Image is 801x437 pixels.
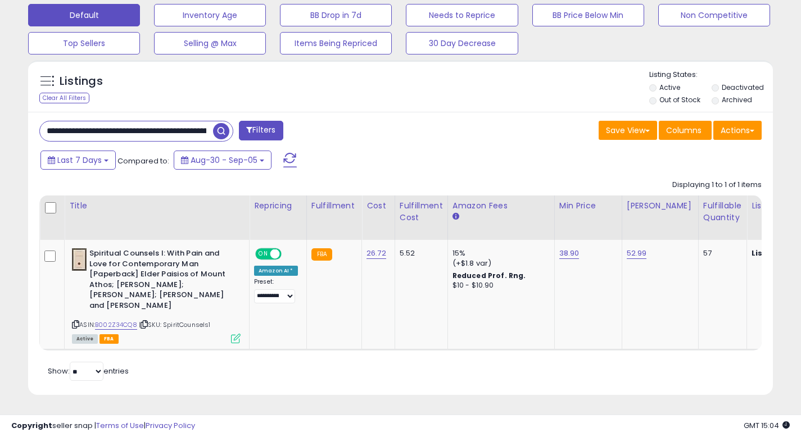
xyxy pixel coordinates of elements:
[146,420,195,431] a: Privacy Policy
[452,281,546,290] div: $10 - $10.90
[95,320,137,330] a: B002Z34CQ8
[744,420,790,431] span: 2025-09-14 15:04 GMT
[452,212,459,222] small: Amazon Fees.
[722,95,752,104] label: Archived
[722,83,764,92] label: Deactivated
[72,334,98,344] span: All listings currently available for purchase on Amazon
[254,266,298,276] div: Amazon AI *
[703,248,738,258] div: 57
[599,121,657,140] button: Save View
[191,154,257,166] span: Aug-30 - Sep-05
[11,420,52,431] strong: Copyright
[666,125,702,136] span: Columns
[280,249,298,259] span: OFF
[406,32,518,54] button: 30 Day Decrease
[452,248,546,258] div: 15%
[254,278,298,303] div: Preset:
[400,248,439,258] div: 5.52
[659,95,700,104] label: Out of Stock
[174,151,271,170] button: Aug-30 - Sep-05
[713,121,762,140] button: Actions
[672,180,762,190] div: Displaying 1 to 1 of 1 items
[649,70,773,80] p: Listing States:
[452,271,526,280] b: Reduced Prof. Rng.
[89,248,226,313] b: Spiritual Counsels I: With Pain and Love for Contemporary Man [Paperback] Elder Paisios of Mount ...
[658,4,770,26] button: Non Competitive
[154,4,266,26] button: Inventory Age
[452,200,550,212] div: Amazon Fees
[659,121,712,140] button: Columns
[72,248,87,271] img: 31uInT0nacL._SL40_.jpg
[627,248,647,259] a: 52.99
[559,248,580,259] a: 38.90
[627,200,694,212] div: [PERSON_NAME]
[48,366,129,376] span: Show: entries
[28,32,140,54] button: Top Sellers
[57,154,102,166] span: Last 7 Days
[559,200,617,212] div: Min Price
[72,248,241,342] div: ASIN:
[366,200,390,212] div: Cost
[406,4,518,26] button: Needs to Reprice
[99,334,119,344] span: FBA
[239,121,283,140] button: Filters
[400,200,443,224] div: Fulfillment Cost
[11,421,195,431] div: seller snap | |
[69,200,245,212] div: Title
[60,74,103,89] h5: Listings
[40,151,116,170] button: Last 7 Days
[39,93,89,103] div: Clear All Filters
[256,249,270,259] span: ON
[532,4,644,26] button: BB Price Below Min
[659,83,680,92] label: Active
[703,200,742,224] div: Fulfillable Quantity
[28,4,140,26] button: Default
[311,248,332,261] small: FBA
[280,4,392,26] button: BB Drop in 7d
[311,200,357,212] div: Fulfillment
[452,258,546,268] div: (+$1.8 var)
[154,32,266,54] button: Selling @ Max
[139,320,211,329] span: | SKU: SpiritCounsels1
[254,200,302,212] div: Repricing
[366,248,386,259] a: 26.72
[117,156,169,166] span: Compared to:
[96,420,144,431] a: Terms of Use
[280,32,392,54] button: Items Being Repriced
